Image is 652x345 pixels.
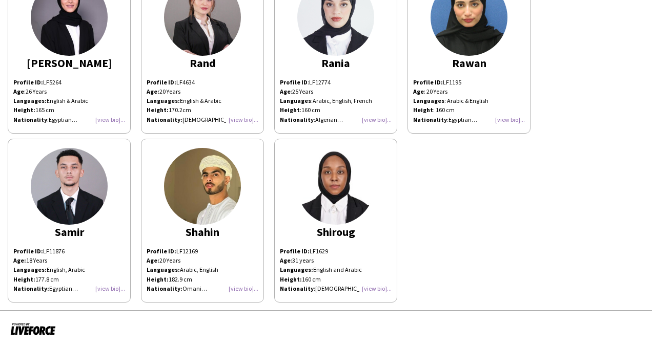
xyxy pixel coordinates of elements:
span: : [280,106,301,114]
strong: Languages: [13,97,47,104]
div: Rawan [413,58,525,68]
span: : [280,116,315,123]
strong: Height: [13,106,35,114]
p: LF1629 [280,247,392,256]
strong: Languages: [13,266,47,273]
b: Age [13,88,24,95]
div: Rania [280,58,392,68]
b: Profile ID [280,78,308,86]
div: Shiroug [280,227,392,236]
p: 25 Years Arabic, English, French 160 cm Algerian [280,87,392,124]
strong: Profile ID: [147,78,176,86]
b: Languages [280,97,311,104]
div: : 160 cm [413,105,525,115]
b: Nationality [13,116,47,123]
strong: Languages: [147,97,180,104]
b: Profile ID: [413,78,443,86]
div: : [413,115,525,124]
span: Egyptian [49,285,78,292]
img: thumb-913090cf-124b-4d44-83f1-19fcfc7d1554.jpg [31,148,108,225]
span: 18 Years [26,256,47,264]
b: Age [280,256,291,264]
span: : [280,97,313,104]
div: [PERSON_NAME] [13,58,125,68]
strong: Profile ID: [13,247,43,255]
strong: Height: [13,275,35,283]
span: : [280,285,315,292]
span: : [280,88,292,95]
div: LF1195 [413,78,525,87]
b: Age: [147,256,159,264]
strong: Languages: [280,266,313,273]
div: Rand [147,58,258,68]
img: Powered by Liveforce [10,321,56,336]
span: : [280,256,292,264]
p: English, Arabic 177.8 cm [13,256,125,284]
strong: Profile ID: [280,247,310,255]
b: Height: [147,275,169,283]
b: Height [280,106,300,114]
strong: Profile ID: [13,78,43,86]
span: 31 years [292,256,314,264]
p: English & Arabic 165 cm [13,96,125,115]
span: Egyptian [49,116,77,123]
strong: Height: [147,106,169,114]
span: [DEMOGRAPHIC_DATA] [315,285,382,292]
b: Age: [13,256,26,264]
img: thumb-63061d0b93e93.jpeg [297,148,374,225]
span: : [13,88,26,95]
span: Egyptian [449,116,477,123]
div: Samir [13,227,125,236]
strong: Age: [147,88,159,95]
strong: Height: [280,275,302,283]
p: 20 Years English & Arabic 170.2cm [DEMOGRAPHIC_DATA] [147,87,258,124]
b: Profile ID: [147,247,176,255]
b: Nationality: [147,285,182,292]
b: Nationality [280,116,314,123]
img: thumb-6f5225cb-eb92-4532-9672-4a19d921edca.jpg [164,148,241,225]
p: LF4634 [147,78,258,87]
span: : [280,78,309,86]
b: Nationality [280,285,314,292]
b: Languages: [147,266,180,273]
p: LF12169 20 Years Arabic, English 182.9 cm Omani [147,247,258,293]
div: : 20 Years [413,87,525,96]
strong: Nationality: [147,116,182,123]
b: Nationality: [13,285,49,292]
span: : [13,116,49,123]
p: LF11876 [13,247,125,256]
b: Age [413,88,424,95]
b: Age [280,88,291,95]
p: LF12774 [280,78,392,87]
p: English and Arabic 160 cm [280,265,392,284]
span: 26 Years [26,88,47,95]
span: : Arabic & English [413,97,488,104]
p: LF5264 [13,78,125,87]
div: Shahin [147,227,258,236]
b: Nationality [413,116,447,123]
b: Height [413,106,433,114]
b: Languages [413,97,444,104]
